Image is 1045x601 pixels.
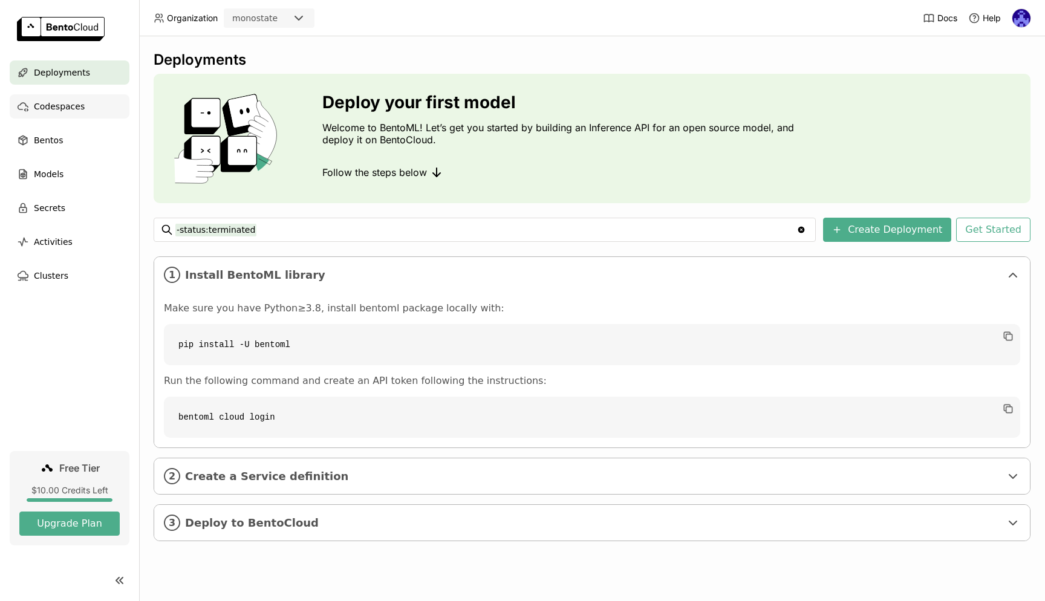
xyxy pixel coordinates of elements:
a: Models [10,162,129,186]
div: Deployments [154,51,1030,69]
span: Secrets [34,201,65,215]
a: Clusters [10,264,129,288]
p: Run the following command and create an API token following the instructions: [164,375,1020,387]
span: Models [34,167,63,181]
a: Codespaces [10,94,129,119]
span: Docs [937,13,957,24]
div: Help [968,12,1001,24]
img: Andrew correa [1012,9,1030,27]
i: 2 [164,468,180,484]
span: Deployments [34,65,90,80]
button: Get Started [956,218,1030,242]
a: Free Tier$10.00 Credits LeftUpgrade Plan [10,451,129,545]
input: Search [175,220,796,239]
img: logo [17,17,105,41]
span: Clusters [34,268,68,283]
h3: Deploy your first model [322,93,800,112]
span: Create a Service definition [185,470,1001,483]
a: Deployments [10,60,129,85]
span: Follow the steps below [322,166,427,178]
p: Welcome to BentoML! Let’s get you started by building an Inference API for an open source model, ... [322,122,800,146]
svg: Clear value [796,225,806,235]
button: Upgrade Plan [19,512,120,536]
div: 2Create a Service definition [154,458,1030,494]
span: Codespaces [34,99,85,114]
span: Deploy to BentoCloud [185,516,1001,530]
a: Secrets [10,196,129,220]
a: Docs [923,12,957,24]
span: Bentos [34,133,63,148]
div: $10.00 Credits Left [19,485,120,496]
span: Free Tier [59,462,100,474]
code: bentoml cloud login [164,397,1020,438]
p: Make sure you have Python≥3.8, install bentoml package locally with: [164,302,1020,314]
div: 3Deploy to BentoCloud [154,505,1030,541]
a: Activities [10,230,129,254]
span: Activities [34,235,73,249]
span: Help [983,13,1001,24]
input: Selected monostate. [279,13,280,25]
i: 3 [164,515,180,531]
a: Bentos [10,128,129,152]
span: Organization [167,13,218,24]
img: cover onboarding [163,93,293,184]
i: 1 [164,267,180,283]
div: monostate [232,12,278,24]
code: pip install -U bentoml [164,324,1020,365]
button: Create Deployment [823,218,951,242]
span: Install BentoML library [185,268,1001,282]
div: 1Install BentoML library [154,257,1030,293]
